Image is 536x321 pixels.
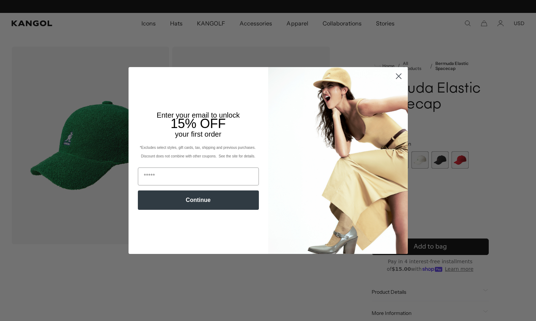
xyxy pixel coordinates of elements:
[140,146,256,158] span: *Excludes select styles, gift cards, tax, shipping and previous purchases. Discount does not comb...
[170,116,226,131] span: 15% OFF
[392,70,405,82] button: Close dialog
[138,190,259,210] button: Continue
[175,130,221,138] span: your first order
[157,111,240,119] span: Enter your email to unlock
[268,67,408,254] img: 93be19ad-e773-4382-80b9-c9d740c9197f.jpeg
[138,167,259,185] input: Email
